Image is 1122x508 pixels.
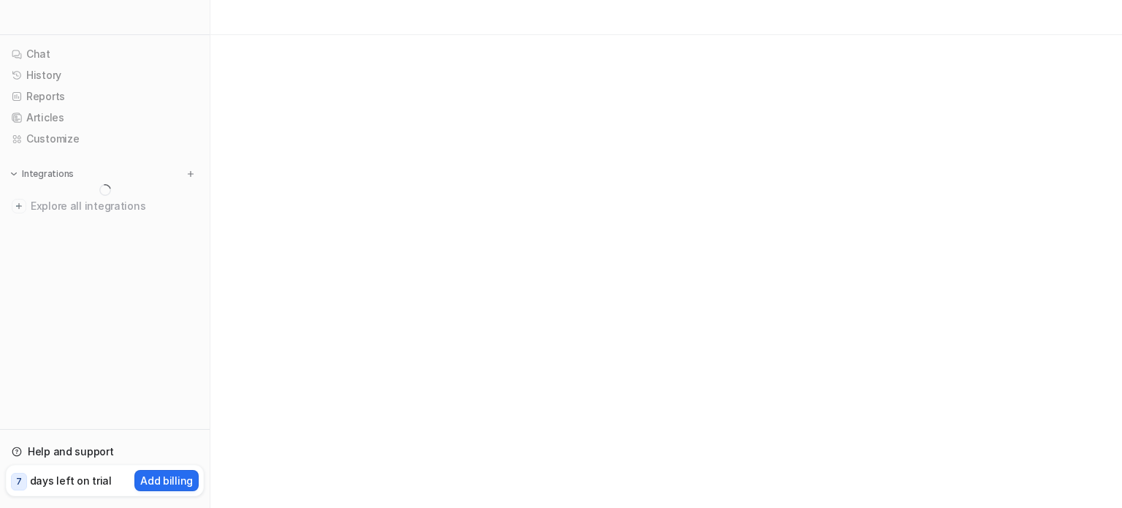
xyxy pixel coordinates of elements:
a: Customize [6,129,204,149]
span: Explore all integrations [31,194,198,218]
a: Explore all integrations [6,196,204,216]
a: Chat [6,44,204,64]
a: Help and support [6,441,204,462]
a: Articles [6,107,204,128]
button: Integrations [6,167,78,181]
p: 7 [16,475,22,488]
img: expand menu [9,169,19,179]
button: Add billing [134,470,199,491]
img: explore all integrations [12,199,26,213]
img: menu_add.svg [186,169,196,179]
p: days left on trial [30,473,112,488]
a: History [6,65,204,86]
p: Integrations [22,168,74,180]
a: Reports [6,86,204,107]
p: Add billing [140,473,193,488]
